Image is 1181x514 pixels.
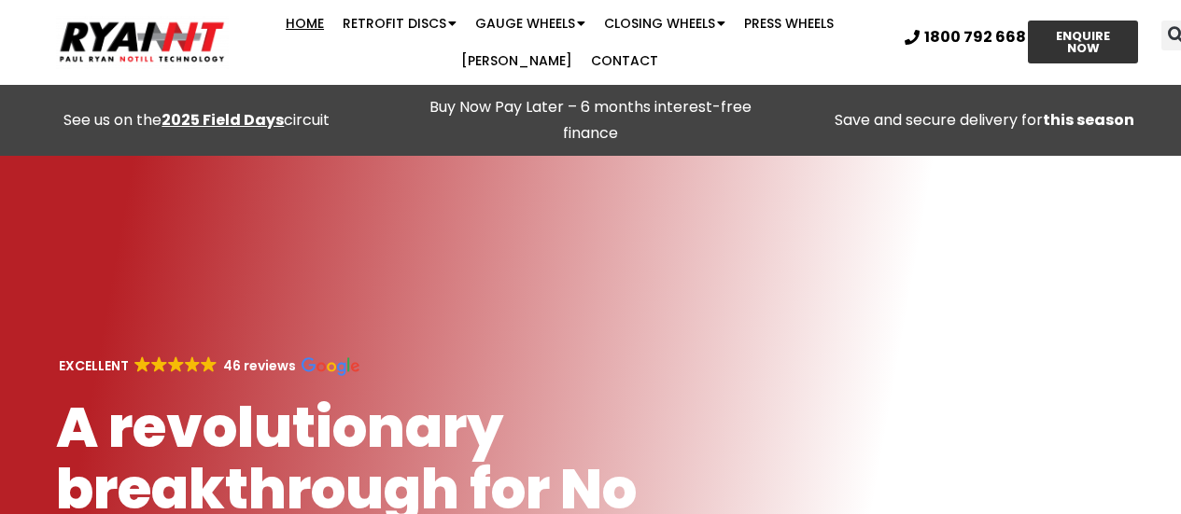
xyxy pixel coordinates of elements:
[229,5,891,79] nav: Menu
[466,5,595,42] a: Gauge Wheels
[1043,109,1134,131] strong: this season
[162,109,284,131] a: 2025 Field Days
[276,5,333,42] a: Home
[905,30,1026,45] a: 1800 792 668
[403,94,779,146] p: Buy Now Pay Later – 6 months interest-free finance
[796,107,1172,133] p: Save and secure delivery for
[201,356,217,372] img: Google
[595,5,735,42] a: Closing Wheels
[9,107,385,133] div: See us on the circuit
[302,357,359,376] img: Google
[1028,21,1138,63] a: ENQUIRE NOW
[59,356,129,375] strong: EXCELLENT
[151,356,167,372] img: Google
[735,5,843,42] a: Press Wheels
[168,356,184,372] img: Google
[56,15,229,68] img: Ryan NT logo
[134,356,150,372] img: Google
[582,42,668,79] a: Contact
[56,356,359,375] a: EXCELLENT GoogleGoogleGoogleGoogleGoogle 46 reviews Google
[185,356,201,372] img: Google
[924,30,1026,45] span: 1800 792 668
[452,42,582,79] a: [PERSON_NAME]
[333,5,466,42] a: Retrofit Discs
[223,356,296,375] strong: 46 reviews
[1045,30,1121,54] span: ENQUIRE NOW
